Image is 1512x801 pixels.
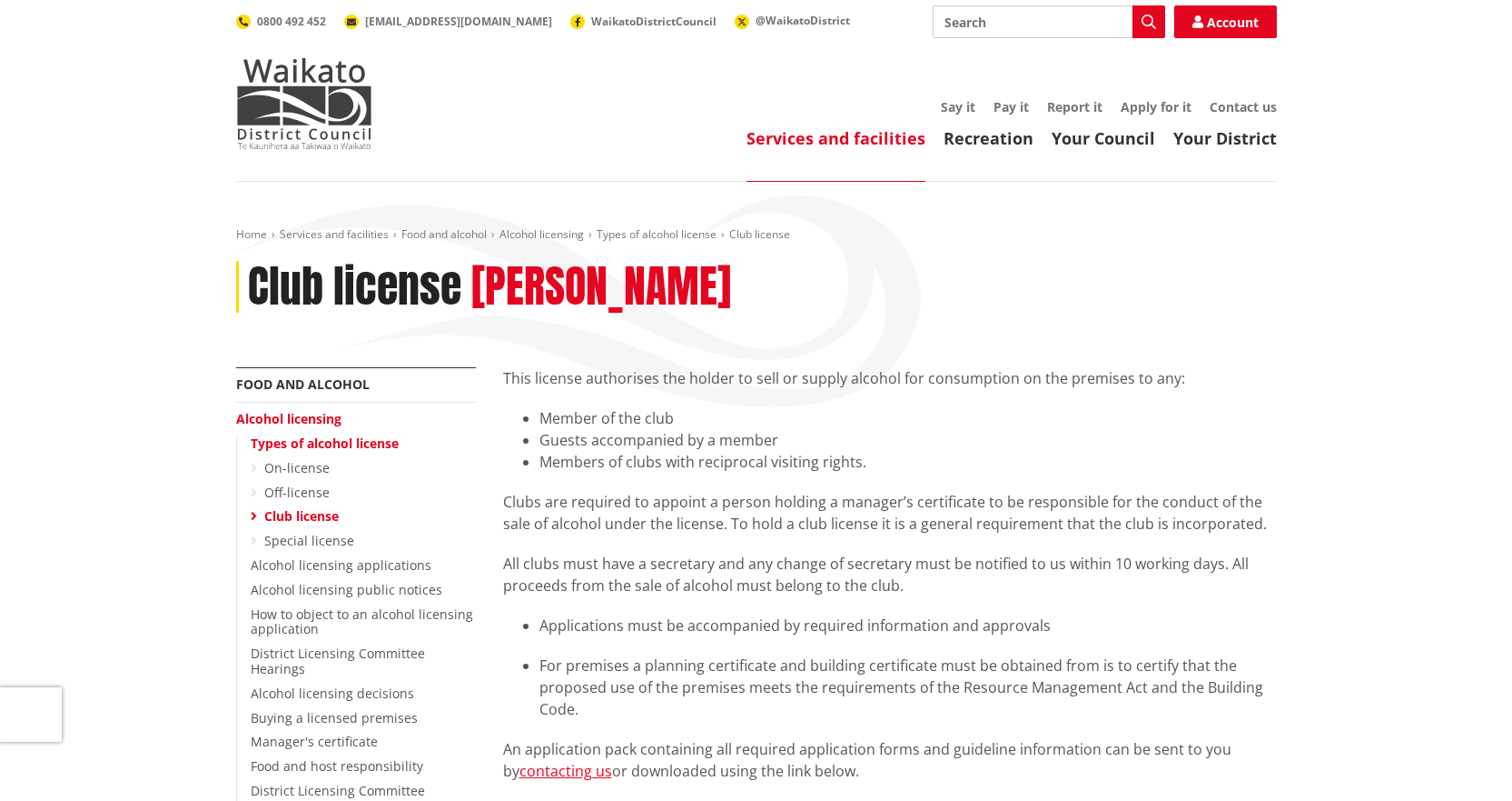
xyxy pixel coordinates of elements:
[503,553,1277,596] p: All clubs must have a secretary and any change of secretary must be notified to us within 10 work...
[746,127,925,149] a: Services and facilities
[236,58,372,149] img: Waikato District Council - Te Kaunihera aa Takiwaa o Waikato
[944,127,1033,149] a: Recreation
[1428,725,1494,790] iframe: Messenger Launcher
[251,685,414,702] a: Alcohol licensing decisions
[251,581,442,598] a: Alcohol licensing public notices
[503,738,1277,782] p: An application pack containing all required application forms and guideline information can be se...
[251,782,425,799] a: District Licensing Committee
[503,491,1277,535] p: Clubs are required to appoint a person holding a manager’s certificate to be responsible for the ...
[236,410,341,427] a: Alcohol licensing
[539,429,1277,451] li: Guests accompanied by a member
[1052,127,1155,149] a: Your Council
[365,14,552,29] span: [EMAIL_ADDRESS][DOMAIN_NAME]
[993,98,1029,115] a: Pay it
[570,14,716,29] a: WaikatoDistrictCouncil
[264,532,354,549] a: Special license
[257,14,326,29] span: 0800 492 452
[539,615,1277,636] li: Applications must be accompanied by required information and approvals
[251,709,418,726] a: Buying a licensed premises
[251,435,399,452] a: Types of alcohol license
[941,98,975,115] a: Say it
[280,226,389,242] a: Services and facilities
[1210,98,1277,115] a: Contact us
[1173,127,1277,149] a: Your District
[503,367,1277,389] p: This license authorises the holder to sell or supply alcohol for consumption on the premises to any:
[236,375,370,393] a: Food and alcohol
[735,13,850,28] a: @WaikatoDistrict
[251,757,423,775] a: Food and host responsibility
[248,261,461,314] h1: Club license
[251,606,473,638] a: How to object to an alcohol licensing application
[471,261,731,314] h2: [PERSON_NAME]
[344,14,552,29] a: [EMAIL_ADDRESS][DOMAIN_NAME]
[729,226,790,242] span: Club license
[1047,98,1102,115] a: Report it
[264,484,330,501] a: Off-license
[1121,98,1191,115] a: Apply for it
[539,407,1277,429] li: Member of the club
[251,556,431,574] a: Alcohol licensing applications
[597,226,716,242] a: Types of alcohol license
[933,5,1165,38] input: Search input
[1174,5,1277,38] a: Account
[264,459,330,476] a: On-license
[519,761,612,781] a: contacting us
[236,227,1277,243] nav: breadcrumb
[539,655,1277,720] li: For premises a planning certificate and building certificate must be obtained from is to certify ...
[591,14,716,29] span: WaikatoDistrictCouncil
[264,507,339,525] a: Club license
[499,226,584,242] a: Alcohol licensing
[251,645,425,677] a: District Licensing Committee Hearings
[236,14,326,29] a: 0800 492 452
[756,13,850,28] span: @WaikatoDistrict
[401,226,487,242] a: Food and alcohol
[236,226,267,242] a: Home
[251,733,378,750] a: Manager's certificate
[539,451,1277,473] li: Members of clubs with reciprocal visiting rights.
